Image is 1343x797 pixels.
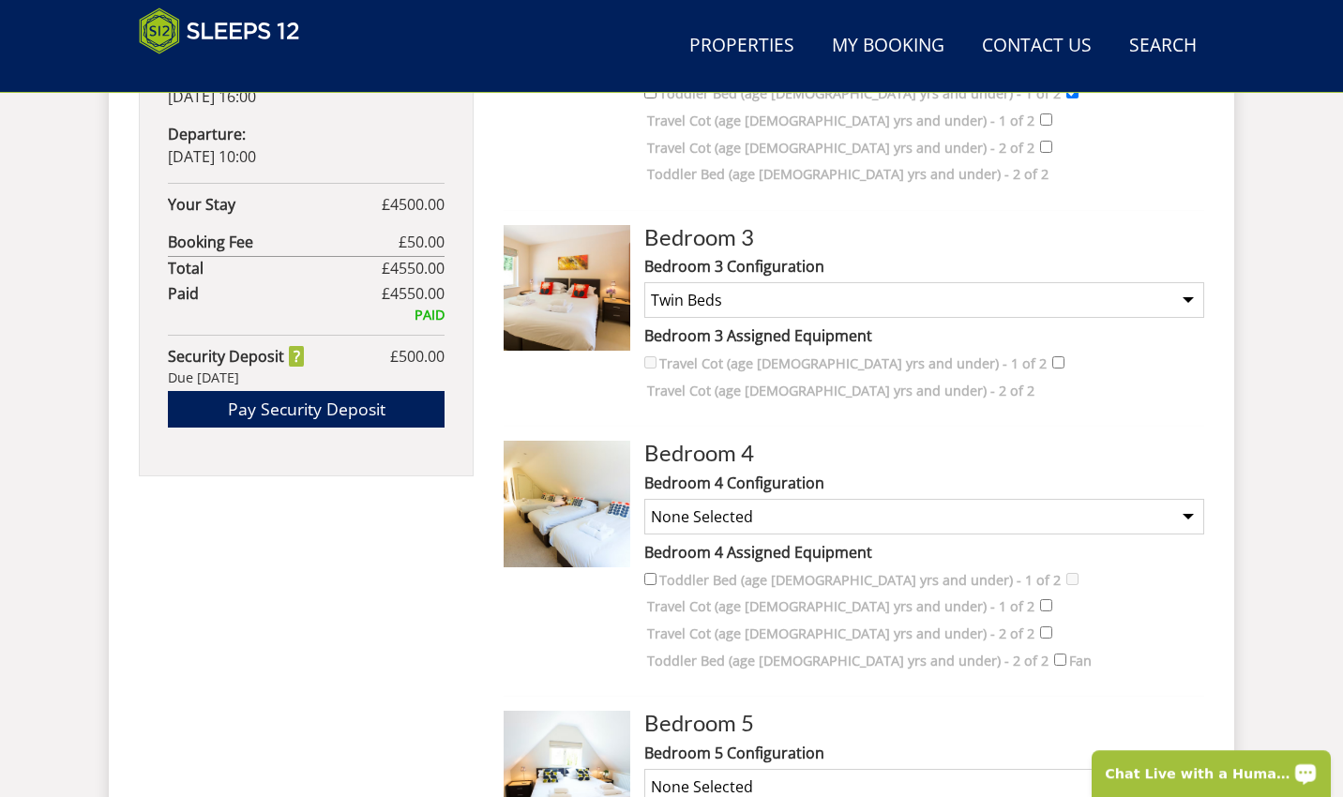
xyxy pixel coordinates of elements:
[647,624,1034,644] label: Travel Cot (age [DEMOGRAPHIC_DATA] yrs and under) - 2 of 2
[168,391,445,428] a: Pay Security Deposit
[382,193,445,216] span: £
[682,25,802,68] a: Properties
[644,541,1204,564] label: Bedroom 4 Assigned Equipment
[647,381,1034,401] label: Travel Cot (age [DEMOGRAPHIC_DATA] yrs and under) - 2 of 2
[382,282,445,305] span: £
[382,257,445,279] span: £
[407,232,445,252] span: 50.00
[168,124,246,144] strong: Departure:
[647,651,1049,671] label: Toddler Bed (age [DEMOGRAPHIC_DATA] yrs and under) - 2 of 2
[644,324,1204,347] label: Bedroom 3 Assigned Equipment
[168,282,382,305] strong: Paid
[1079,738,1343,797] iframe: LiveChat chat widget
[390,194,445,215] span: 4500.00
[504,225,629,351] img: Room Image
[168,368,445,388] div: Due [DATE]
[974,25,1099,68] a: Contact Us
[644,742,1204,764] label: Bedroom 5 Configuration
[659,353,1047,374] label: Travel Cot (age [DEMOGRAPHIC_DATA] yrs and under) - 1 of 2
[1122,25,1204,68] a: Search
[647,111,1034,131] label: Travel Cot (age [DEMOGRAPHIC_DATA] yrs and under) - 1 of 2
[659,83,1061,104] label: Toddler Bed (age [DEMOGRAPHIC_DATA] yrs and under) - 1 of 2
[390,283,445,304] span: 4550.00
[644,255,1204,278] label: Bedroom 3 Configuration
[390,258,445,278] span: 4550.00
[168,257,382,279] strong: Total
[399,346,445,367] span: 500.00
[644,441,1204,465] h3: Bedroom 4
[1069,651,1092,671] label: Fan
[168,193,382,216] strong: Your Stay
[504,441,629,566] img: Room Image
[168,231,399,253] strong: Booking Fee
[644,472,1204,494] label: Bedroom 4 Configuration
[129,66,326,82] iframe: Customer reviews powered by Trustpilot
[647,164,1049,185] label: Toddler Bed (age [DEMOGRAPHIC_DATA] yrs and under) - 2 of 2
[168,305,445,325] div: PAID
[390,345,445,368] span: £
[647,596,1034,617] label: Travel Cot (age [DEMOGRAPHIC_DATA] yrs and under) - 1 of 2
[139,8,300,54] img: Sleeps 12
[644,225,1204,249] h3: Bedroom 3
[399,231,445,253] span: £
[168,345,304,368] strong: Security Deposit
[644,711,1204,735] h3: Bedroom 5
[659,570,1061,591] label: Toddler Bed (age [DEMOGRAPHIC_DATA] yrs and under) - 1 of 2
[647,138,1034,158] label: Travel Cot (age [DEMOGRAPHIC_DATA] yrs and under) - 2 of 2
[824,25,952,68] a: My Booking
[168,123,445,168] p: [DATE] 10:00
